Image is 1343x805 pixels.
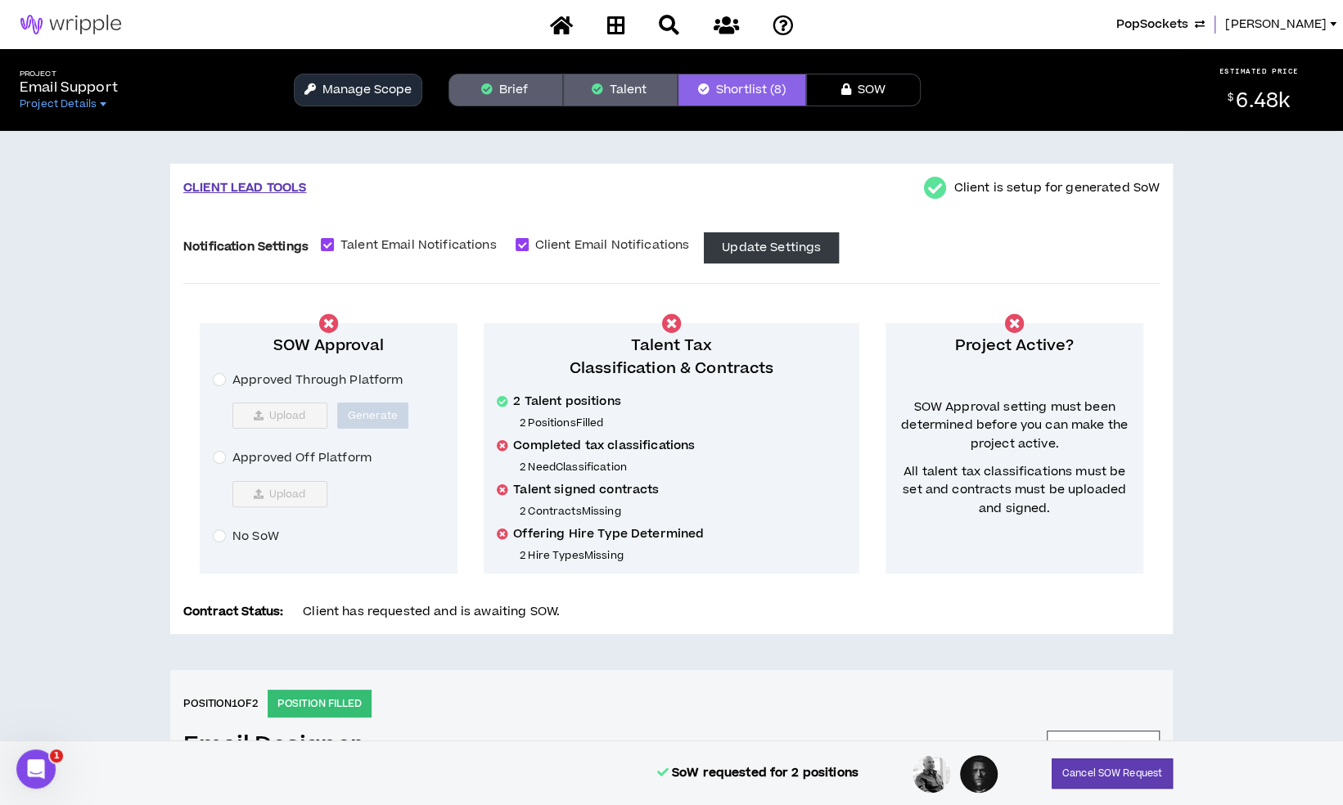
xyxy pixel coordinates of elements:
[16,749,56,789] iframe: Intercom live chat
[497,335,846,380] p: Talent Tax Classification & Contracts
[1052,758,1173,789] button: Cancel SOW Request
[958,753,999,794] div: Jason C.
[226,528,286,546] span: No SoW
[1228,91,1233,105] sup: $
[1116,16,1205,34] button: PopSockets
[303,603,560,620] span: Client has requested and is awaiting SOW.
[520,416,846,429] p: 2 Positions Filled
[1116,16,1188,34] span: PopSockets
[232,402,327,429] span: Upload
[899,463,1130,518] span: All talent tax classifications must be set and contracts must be uploaded and signed.
[334,236,503,254] span: Talent Email Notifications
[20,97,97,110] span: Project Details
[520,505,846,518] p: 2 Contracts Missing
[226,371,410,389] span: Approved Through Platform
[1236,87,1290,115] span: 6.48k
[232,481,327,507] span: Upload
[183,696,258,711] h6: Position 1 of 2
[529,236,696,254] span: Client Email Notifications
[1225,16,1327,34] span: [PERSON_NAME]
[1047,731,1160,761] button: Reopen Position (3)
[520,461,846,474] p: 2 Need Classification
[657,764,859,782] p: SoW requested for 2 positions
[520,549,846,562] p: 2 Hire Types Missing
[704,232,839,263] button: Update Settings
[899,335,1130,358] p: Project Active?
[513,394,621,410] span: 2 Talent positions
[268,690,372,717] p: POSITION FILLED
[513,438,695,454] span: Completed tax classifications
[226,449,378,467] span: Approved Off Platform
[678,74,806,106] button: Shortlist (8)
[911,753,952,794] div: Rick K.
[183,179,306,197] p: CLIENT LEAD TOOLS
[563,74,678,106] button: Talent
[20,70,118,79] h5: Project
[953,179,1160,197] p: Client is setup for generated SoW
[513,482,659,498] span: Talent signed contracts
[183,731,361,760] a: Email Designer
[448,74,563,106] button: Brief
[213,335,444,358] p: SOW Approval
[183,603,283,621] p: Contract Status:
[337,402,409,429] button: Generate
[1219,66,1299,76] p: ESTIMATED PRICE
[294,74,422,106] button: Manage Scope
[50,749,63,762] span: 1
[20,78,118,97] p: Email Support
[183,232,309,261] label: Notification Settings
[806,74,921,106] button: SOW
[513,526,704,542] span: Offering Hire Type Determined
[899,398,1130,453] span: SOW Approval setting must been determined before you can make the project active.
